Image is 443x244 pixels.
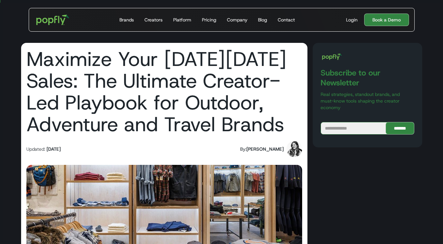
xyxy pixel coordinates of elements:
[32,10,74,30] a: home
[255,8,270,31] a: Blog
[144,16,163,23] div: Creators
[227,16,247,23] div: Company
[343,16,360,23] a: Login
[117,8,137,31] a: Brands
[321,91,414,111] p: Real strategies, standout brands, and must-know tools shaping the creator economy
[346,16,358,23] div: Login
[26,146,45,152] div: Updated:
[224,8,250,31] a: Company
[321,122,414,135] form: Blog Subscribe
[275,8,298,31] a: Contact
[199,8,219,31] a: Pricing
[119,16,134,23] div: Brands
[246,146,284,152] div: [PERSON_NAME]
[364,14,409,26] a: Book a Demo
[278,16,295,23] div: Contact
[47,146,61,152] div: [DATE]
[173,16,191,23] div: Platform
[321,68,414,88] h3: Subscribe to our Newsletter
[26,48,302,135] h1: Maximize Your [DATE][DATE] Sales: The Ultimate Creator-Led Playbook for Outdoor, Adventure and Tr...
[240,146,246,152] div: By:
[258,16,267,23] div: Blog
[142,8,165,31] a: Creators
[202,16,216,23] div: Pricing
[171,8,194,31] a: Platform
